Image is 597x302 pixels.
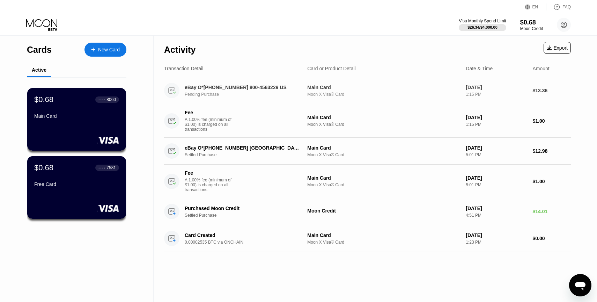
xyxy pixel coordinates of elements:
[466,213,527,218] div: 4:51 PM
[546,3,571,10] div: FAQ
[185,232,300,238] div: Card Created
[307,85,460,90] div: Main Card
[98,47,120,53] div: New Card
[98,99,105,101] div: ● ● ● ●
[520,19,543,31] div: $0.68Moon Credit
[34,95,53,104] div: $0.68
[532,5,538,9] div: EN
[164,45,196,55] div: Activity
[533,236,571,241] div: $0.00
[164,165,571,198] div: FeeA 1.00% fee (minimum of $1.00) is charged on all transactionsMain CardMoon X Visa® Card[DATE]5...
[27,88,126,151] div: $0.68● ● ● ●8060Main Card
[544,42,571,54] div: Export
[562,5,571,9] div: FAQ
[164,66,203,71] div: Transaction Detail
[307,182,460,187] div: Moon X Visa® Card
[466,152,527,157] div: 5:01 PM
[547,45,568,51] div: Export
[466,66,493,71] div: Date & Time
[307,66,356,71] div: Card or Product Detail
[27,45,52,55] div: Cards
[533,118,571,124] div: $1.00
[307,208,460,214] div: Moon Credit
[466,115,527,120] div: [DATE]
[185,240,309,245] div: 0.00002535 BTC via ONCHAIN
[185,145,300,151] div: eBay O*[PHONE_NUMBER] [GEOGRAPHIC_DATA][PERSON_NAME] [GEOGRAPHIC_DATA]
[185,152,309,157] div: Settled Purchase
[34,181,119,187] div: Free Card
[466,232,527,238] div: [DATE]
[307,175,460,181] div: Main Card
[34,113,119,119] div: Main Card
[106,97,116,102] div: 8060
[520,26,543,31] div: Moon Credit
[307,115,460,120] div: Main Card
[466,85,527,90] div: [DATE]
[164,104,571,138] div: FeeA 1.00% fee (minimum of $1.00) is charged on all transactionsMain CardMoon X Visa® Card[DATE]1...
[84,43,126,57] div: New Card
[185,110,234,115] div: Fee
[466,175,527,181] div: [DATE]
[466,92,527,97] div: 1:15 PM
[467,25,497,29] div: $26.34 / $4,000.00
[307,152,460,157] div: Moon X Visa® Card
[533,148,571,154] div: $12.98
[98,167,105,169] div: ● ● ● ●
[185,117,237,132] div: A 1.00% fee (minimum of $1.00) is charged on all transactions
[520,19,543,26] div: $0.68
[307,122,460,127] div: Moon X Visa® Card
[164,225,571,252] div: Card Created0.00002535 BTC via ONCHAINMain CardMoon X Visa® Card[DATE]1:23 PM$0.00
[459,19,506,23] div: Visa Monthly Spend Limit
[533,179,571,184] div: $1.00
[533,66,550,71] div: Amount
[307,240,460,245] div: Moon X Visa® Card
[185,170,234,176] div: Fee
[466,240,527,245] div: 1:23 PM
[185,213,309,218] div: Settled Purchase
[32,67,46,73] div: Active
[106,165,116,170] div: 7581
[525,3,546,10] div: EN
[27,156,126,219] div: $0.68● ● ● ●7581Free Card
[307,92,460,97] div: Moon X Visa® Card
[466,122,527,127] div: 1:15 PM
[307,145,460,151] div: Main Card
[185,206,300,211] div: Purchased Moon Credit
[164,198,571,225] div: Purchased Moon CreditSettled PurchaseMoon Credit[DATE]4:51 PM$14.01
[164,77,571,104] div: eBay O*[PHONE_NUMBER] 800-4563229 USPending PurchaseMain CardMoon X Visa® Card[DATE]1:15 PM$13.36
[185,92,309,97] div: Pending Purchase
[533,88,571,93] div: $13.36
[466,182,527,187] div: 5:01 PM
[466,206,527,211] div: [DATE]
[459,19,506,31] div: Visa Monthly Spend Limit$26.34/$4,000.00
[466,145,527,151] div: [DATE]
[185,85,300,90] div: eBay O*[PHONE_NUMBER] 800-4563229 US
[307,232,460,238] div: Main Card
[185,178,237,192] div: A 1.00% fee (minimum of $1.00) is charged on all transactions
[533,209,571,214] div: $14.01
[164,138,571,165] div: eBay O*[PHONE_NUMBER] [GEOGRAPHIC_DATA][PERSON_NAME] [GEOGRAPHIC_DATA]Settled PurchaseMain CardMo...
[569,274,591,296] iframe: Button to launch messaging window
[34,163,53,172] div: $0.68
